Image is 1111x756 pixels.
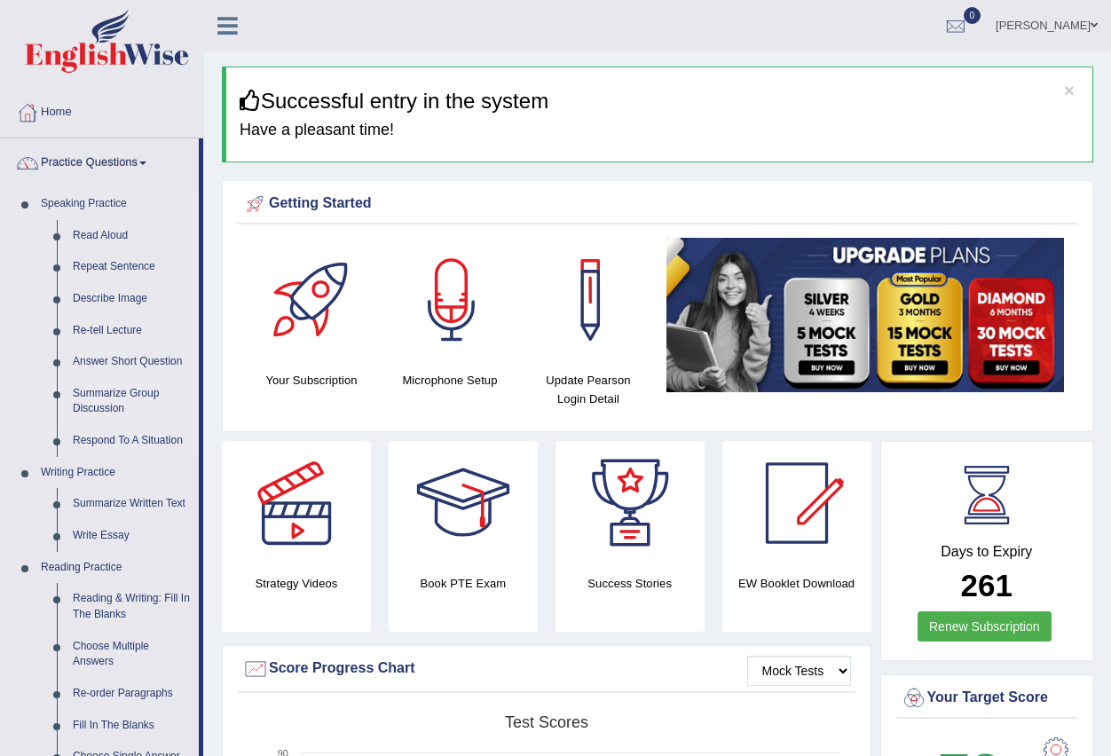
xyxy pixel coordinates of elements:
[390,371,510,390] h4: Microphone Setup
[918,611,1052,642] a: Renew Subscription
[65,315,199,347] a: Re-tell Lecture
[65,425,199,457] a: Respond To A Situation
[722,574,871,593] h4: EW Booklet Download
[65,710,199,742] a: Fill In The Blanks
[33,457,199,489] a: Writing Practice
[505,713,588,731] tspan: Test scores
[251,371,372,390] h4: Your Subscription
[65,583,199,630] a: Reading & Writing: Fill In The Blanks
[901,685,1074,712] div: Your Target Score
[33,552,199,584] a: Reading Practice
[242,191,1073,217] div: Getting Started
[1,138,199,183] a: Practice Questions
[1064,81,1075,99] button: ×
[65,346,199,378] a: Answer Short Question
[389,574,538,593] h4: Book PTE Exam
[555,574,705,593] h4: Success Stories
[65,251,199,283] a: Repeat Sentence
[1,88,203,132] a: Home
[240,90,1079,113] h3: Successful entry in the system
[65,631,199,678] a: Choose Multiple Answers
[242,656,851,682] div: Score Progress Chart
[65,283,199,315] a: Describe Image
[964,7,981,24] span: 0
[33,188,199,220] a: Speaking Practice
[901,544,1074,560] h4: Days to Expiry
[65,378,199,425] a: Summarize Group Discussion
[65,220,199,252] a: Read Aloud
[65,488,199,520] a: Summarize Written Text
[961,568,1013,602] b: 261
[666,238,1064,391] img: small5.jpg
[222,574,371,593] h4: Strategy Videos
[65,678,199,710] a: Re-order Paragraphs
[528,371,649,408] h4: Update Pearson Login Detail
[65,520,199,552] a: Write Essay
[240,122,1079,139] h4: Have a pleasant time!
